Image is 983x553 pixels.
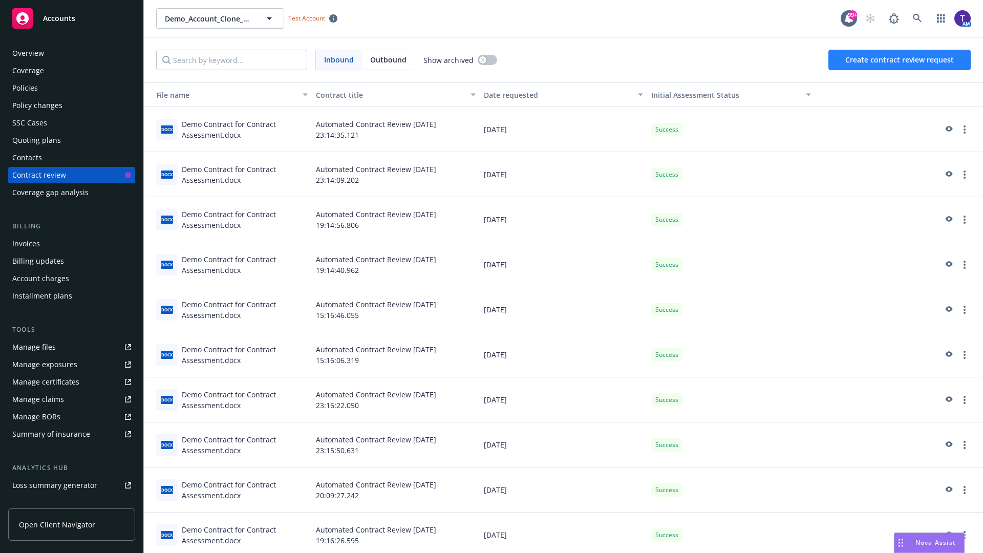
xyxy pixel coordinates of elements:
span: docx [161,216,173,223]
div: Contract title [316,90,464,100]
div: Automated Contract Review [DATE] 20:09:27.242 [312,467,480,513]
a: Overview [8,45,135,61]
div: Billing [8,221,135,231]
a: Manage BORs [8,409,135,425]
input: Search by keyword... [156,50,307,70]
span: docx [161,441,173,449]
div: Drag to move [894,533,907,552]
div: Policy changes [12,97,62,114]
a: Report a Bug [884,8,904,29]
a: more [958,529,971,541]
div: Contract review [12,167,66,183]
a: Manage claims [8,391,135,408]
div: Manage BORs [12,409,60,425]
span: Create contract review request [845,55,954,65]
a: Policy changes [8,97,135,114]
button: Demo_Account_Clone_QA_CR_Tests_Demo [156,8,284,29]
div: File name [148,90,296,100]
div: Manage exposures [12,356,77,373]
a: more [958,394,971,406]
a: Contract review [8,167,135,183]
a: Contacts [8,150,135,166]
span: Initial Assessment Status [651,90,739,100]
div: Demo Contract for Contract Assessment.docx [182,434,308,456]
span: Inbound [316,50,362,70]
a: preview [942,304,954,316]
span: docx [161,306,173,313]
div: Demo Contract for Contract Assessment.docx [182,164,308,185]
span: Success [655,485,678,495]
div: Contacts [12,150,42,166]
div: [DATE] [480,422,648,467]
span: Open Client Navigator [19,519,95,530]
a: more [958,259,971,271]
a: more [958,439,971,451]
span: Success [655,350,678,359]
button: Create contract review request [828,50,971,70]
a: preview [942,349,954,361]
div: Coverage gap analysis [12,184,89,201]
a: more [958,123,971,136]
div: Date requested [484,90,632,100]
div: Demo Contract for Contract Assessment.docx [182,389,308,411]
span: Success [655,125,678,134]
div: Automated Contract Review [DATE] 23:16:22.050 [312,377,480,422]
a: Billing updates [8,253,135,269]
a: preview [942,394,954,406]
span: Outbound [362,50,415,70]
span: docx [161,125,173,133]
div: [DATE] [480,197,648,242]
a: more [958,168,971,181]
div: [DATE] [480,242,648,287]
div: [DATE] [480,287,648,332]
button: Contract title [312,82,480,107]
a: Switch app [931,8,951,29]
a: Manage exposures [8,356,135,373]
div: Manage certificates [12,374,79,390]
span: Success [655,305,678,314]
a: more [958,304,971,316]
div: Automated Contract Review [DATE] 15:16:06.319 [312,332,480,377]
span: Success [655,260,678,269]
a: Policies [8,80,135,96]
div: [DATE] [480,377,648,422]
div: Tools [8,325,135,335]
a: preview [942,123,954,136]
span: Nova Assist [915,538,956,547]
div: [DATE] [480,467,648,513]
span: docx [161,171,173,178]
a: preview [942,439,954,451]
div: Toggle SortBy [148,90,296,100]
div: Demo Contract for Contract Assessment.docx [182,344,308,366]
div: Account charges [12,270,69,287]
span: Success [655,215,678,224]
span: docx [161,261,173,268]
div: Policies [12,80,38,96]
a: Installment plans [8,288,135,304]
a: Coverage [8,62,135,79]
a: Manage files [8,339,135,355]
a: preview [942,529,954,541]
a: SSC Cases [8,115,135,131]
div: Automated Contract Review [DATE] 19:14:40.962 [312,242,480,287]
a: Invoices [8,236,135,252]
a: more [958,214,971,226]
div: Loss summary generator [12,477,97,494]
div: Demo Contract for Contract Assessment.docx [182,479,308,501]
span: Show archived [423,55,474,66]
div: Automated Contract Review [DATE] 19:14:56.806 [312,197,480,242]
div: Analytics hub [8,463,135,473]
div: Automated Contract Review [DATE] 15:16:46.055 [312,287,480,332]
a: more [958,349,971,361]
div: Quoting plans [12,132,61,148]
span: Outbound [370,54,407,65]
div: Toggle SortBy [651,90,800,100]
span: Demo_Account_Clone_QA_CR_Tests_Demo [165,13,253,24]
div: Automated Contract Review [DATE] 23:14:09.202 [312,152,480,197]
button: Date requested [480,82,648,107]
div: Automated Contract Review [DATE] 23:14:35.121 [312,107,480,152]
a: Accounts [8,4,135,33]
div: Demo Contract for Contract Assessment.docx [182,119,308,140]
